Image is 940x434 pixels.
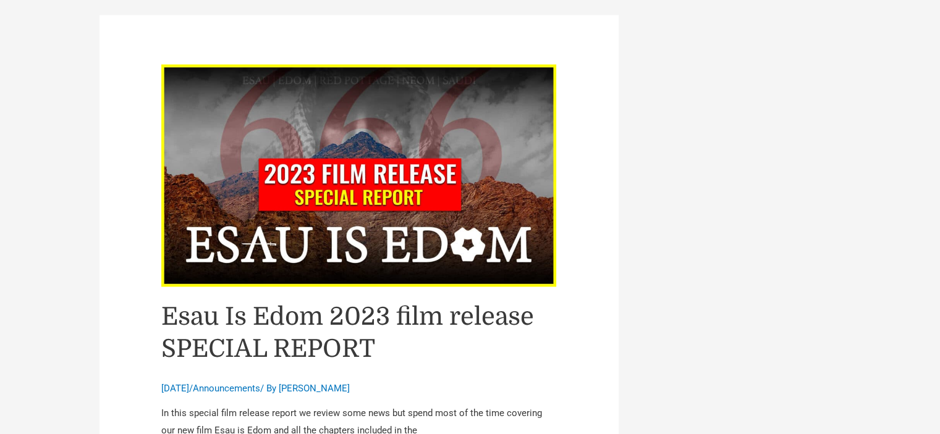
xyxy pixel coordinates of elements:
[161,169,557,180] a: Read: Esau Is Edom 2023 film release SPECIAL REPORT
[279,382,350,393] a: [PERSON_NAME]
[193,382,260,393] a: Announcements
[161,382,557,395] div: / / By
[161,302,534,362] a: Esau Is Edom 2023 film release SPECIAL REPORT
[161,382,189,393] span: [DATE]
